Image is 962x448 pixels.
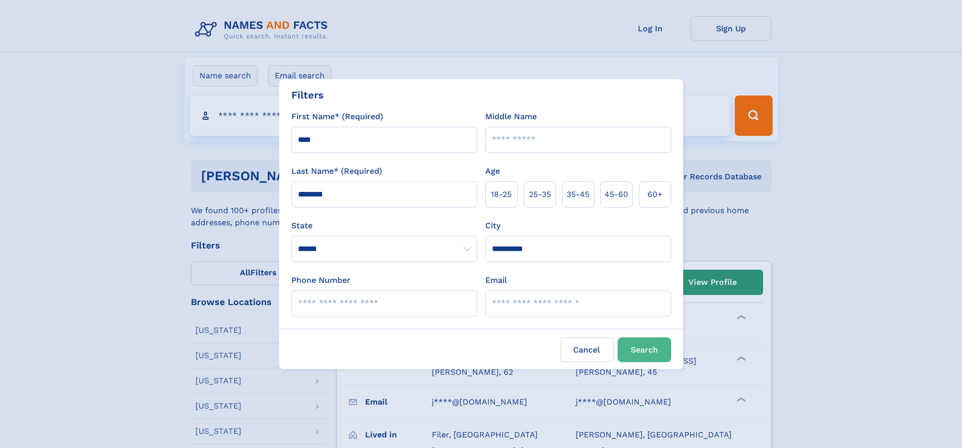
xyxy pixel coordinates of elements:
label: Age [485,165,500,177]
label: City [485,220,500,232]
label: First Name* (Required) [291,111,383,123]
label: Phone Number [291,274,350,286]
div: Filters [291,87,324,103]
span: 35‑45 [567,188,589,201]
label: Cancel [560,337,614,362]
label: Middle Name [485,111,537,123]
label: Last Name* (Required) [291,165,382,177]
span: 25‑35 [529,188,551,201]
label: State [291,220,477,232]
span: 60+ [647,188,663,201]
span: 45‑60 [604,188,628,201]
button: Search [618,337,671,362]
span: 18‑25 [491,188,512,201]
label: Email [485,274,507,286]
